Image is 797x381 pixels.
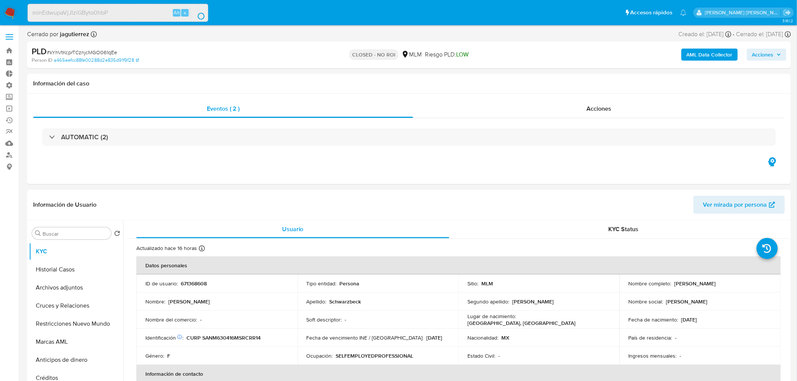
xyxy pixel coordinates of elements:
span: LOW [456,50,469,59]
button: Historial Casos [29,261,123,279]
b: PLD [32,45,47,57]
span: Acciones [752,49,774,61]
button: AML Data Collector [681,49,738,61]
p: Fecha de vencimiento INE / [GEOGRAPHIC_DATA] : [307,334,424,341]
div: AUTOMATIC (2) [42,128,776,146]
p: MLM [481,280,493,287]
p: - [200,316,202,323]
button: Acciones [747,49,786,61]
b: Person ID [32,57,52,64]
p: Sitio : [467,280,478,287]
p: daniela.lagunesrodriguez@mercadolibre.com.mx [705,9,781,16]
p: Actualizado hace 16 horas [136,245,197,252]
button: Ver mirada por persona [693,196,785,214]
div: Cerrado el: [DATE] [736,30,791,38]
p: País de residencia : [629,334,672,341]
p: Tipo entidad : [307,280,337,287]
h1: Información del caso [33,80,785,87]
p: Nacionalidad : [467,334,498,341]
p: Estado Civil : [467,352,495,359]
p: - [675,334,677,341]
p: - [345,316,347,323]
span: Eventos ( 2 ) [207,104,240,113]
div: Creado el: [DATE] [679,30,731,38]
p: - [680,352,681,359]
p: Identificación : [145,334,183,341]
span: Accesos rápidos [631,9,673,17]
button: Volver al orden por defecto [114,230,120,239]
button: search-icon [190,8,205,18]
p: Soft descriptor : [307,316,342,323]
input: Buscar [43,230,108,237]
p: [PERSON_NAME] [168,298,210,305]
th: Datos personales [136,256,781,274]
p: Género : [145,352,164,359]
p: Nombre del comercio : [145,316,197,323]
p: Ingresos mensuales : [629,352,677,359]
span: Cerrado por [27,30,89,38]
button: Anticipos de dinero [29,351,123,369]
p: Apellido : [307,298,327,305]
p: [PERSON_NAME] [666,298,708,305]
span: # kYhVtKcprTCznjcMGO061qEe [47,49,117,56]
h3: AUTOMATIC (2) [61,133,108,141]
button: Buscar [35,230,41,236]
span: KYC Status [609,225,639,233]
button: Cruces y Relaciones [29,297,123,315]
p: Ocupación : [307,352,333,359]
span: Acciones [586,104,611,113]
h1: Información de Usuario [33,201,96,209]
p: Fecha de nacimiento : [629,316,678,323]
span: - [733,30,735,38]
div: MLM [402,50,422,59]
p: - [498,352,500,359]
p: [GEOGRAPHIC_DATA], [GEOGRAPHIC_DATA] [467,320,576,326]
button: Restricciones Nuevo Mundo [29,315,123,333]
button: Archivos adjuntos [29,279,123,297]
a: Salir [783,9,791,17]
span: Ver mirada por persona [703,196,767,214]
span: s [184,9,186,16]
p: [DATE] [681,316,697,323]
p: Persona [340,280,360,287]
b: jagutierrez [58,30,89,38]
p: Nombre social : [629,298,663,305]
p: Nombre : [145,298,165,305]
p: Lugar de nacimiento : [467,313,516,320]
a: Notificaciones [680,9,687,16]
b: AML Data Collector [687,49,733,61]
p: SELFEMPLOYEDPROFESSIONAL [336,352,414,359]
p: CURP SANM630416MSRCRR14 [186,334,261,341]
p: CLOSED - NO ROI [349,49,398,60]
p: [DATE] [427,334,443,341]
button: Marcas AML [29,333,123,351]
a: a465eefcc88fe00288d2e835d91f9f28 [54,57,139,64]
p: ID de usuario : [145,280,178,287]
p: Nombre completo : [629,280,672,287]
input: Buscar usuario o caso... [28,8,208,18]
p: F [167,352,170,359]
p: [PERSON_NAME] [675,280,716,287]
p: Segundo apellido : [467,298,509,305]
span: Riesgo PLD: [425,50,469,59]
p: [PERSON_NAME] [512,298,554,305]
p: MX [501,334,509,341]
span: Alt [174,9,180,16]
p: 671368608 [181,280,207,287]
p: Schwarzbeck [330,298,361,305]
span: Usuario [282,225,304,233]
button: KYC [29,242,123,261]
